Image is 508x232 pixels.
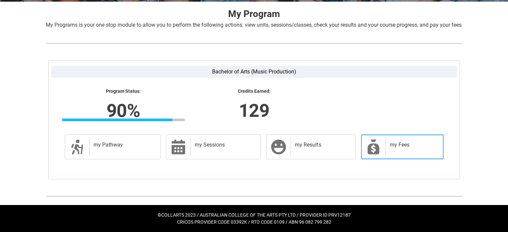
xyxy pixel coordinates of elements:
a: my Pathway [65,135,161,159]
span: My Payments [365,139,381,155]
h2: my Pathway [94,142,154,148]
lightning-formatted-number: 129 [150,97,358,124]
lightning-formatted-text: Credits Earned: [193,88,315,94]
strong: My Program [228,8,280,19]
lightning-formatted-number: 90% [19,97,227,124]
img: REDU_GREY_LINE [46,193,463,200]
div: Progress Bar [62,119,185,121]
lightning-formatted-text: Program Status: [62,88,185,94]
label: Bachelor of Arts (Music Production) [51,66,457,78]
h2: my Results [295,142,348,148]
a: my Sessions [166,135,261,159]
a: my Results [266,135,355,159]
h2: my Sessions [195,142,254,148]
img: REDU_GREY_LINE [46,40,463,47]
span: My Programs is your one stop module to allow you to perform the following actions: view units, se... [46,22,462,28]
span: Description of icon when needed [69,139,85,155]
a: my Fees [361,135,444,159]
h2: my Fees [390,142,437,148]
